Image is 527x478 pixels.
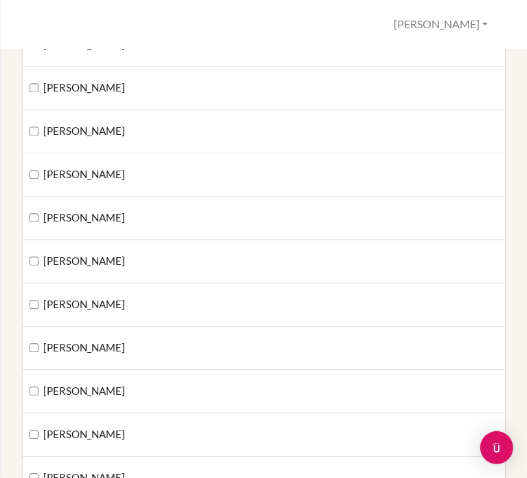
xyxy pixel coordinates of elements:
[30,300,38,309] input: [PERSON_NAME]
[30,80,125,96] label: [PERSON_NAME]
[30,124,125,139] label: [PERSON_NAME]
[30,167,125,182] label: [PERSON_NAME]
[30,297,125,312] label: [PERSON_NAME]
[30,257,38,265] input: [PERSON_NAME]
[30,254,125,269] label: [PERSON_NAME]
[30,210,125,226] label: [PERSON_NAME]
[30,427,125,442] label: [PERSON_NAME]
[30,430,38,439] input: [PERSON_NAME]
[30,213,38,222] input: [PERSON_NAME]
[30,340,125,356] label: [PERSON_NAME]
[30,343,38,352] input: [PERSON_NAME]
[30,170,38,179] input: [PERSON_NAME]
[30,83,38,92] input: [PERSON_NAME]
[388,12,494,37] button: [PERSON_NAME]
[30,127,38,135] input: [PERSON_NAME]
[480,431,513,464] div: Open Intercom Messenger
[30,387,38,395] input: [PERSON_NAME]
[30,384,125,399] label: [PERSON_NAME]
